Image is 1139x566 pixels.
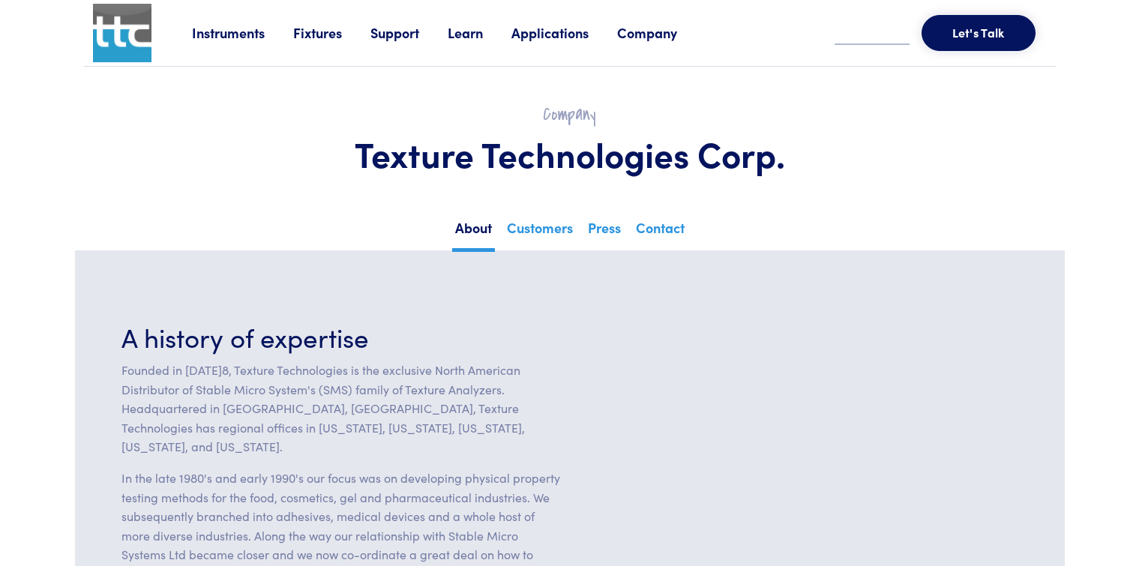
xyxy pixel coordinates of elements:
[617,23,706,42] a: Company
[121,318,561,355] h3: A history of expertise
[452,215,495,252] a: About
[504,215,576,248] a: Customers
[293,23,370,42] a: Fixtures
[633,215,688,248] a: Contact
[585,215,624,248] a: Press
[192,23,293,42] a: Instruments
[511,23,617,42] a: Applications
[448,23,511,42] a: Learn
[120,103,1020,126] h2: Company
[922,15,1036,51] button: Let's Talk
[93,4,151,62] img: ttc_logo_1x1_v1.0.png
[120,132,1020,175] h1: Texture Technologies Corp.
[370,23,448,42] a: Support
[121,361,561,457] p: Founded in [DATE]8, Texture Technologies is the exclusive North American Distributor of Stable Mi...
